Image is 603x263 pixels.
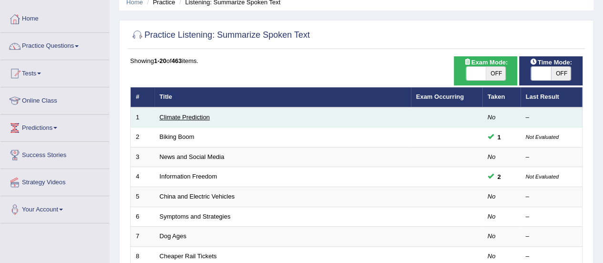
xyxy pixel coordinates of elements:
[160,133,194,140] a: Biking Boom
[0,169,109,193] a: Strategy Videos
[526,232,577,241] div: –
[0,33,109,57] a: Practice Questions
[488,114,496,121] em: No
[551,67,571,80] span: OFF
[154,87,411,107] th: Title
[130,28,310,42] h2: Practice Listening: Summarize Spoken Text
[154,57,166,64] b: 1-20
[172,57,182,64] b: 463
[160,193,235,200] a: China and Electric Vehicles
[526,174,559,179] small: Not Evaluated
[521,87,583,107] th: Last Result
[131,167,154,187] td: 4
[486,67,506,80] span: OFF
[416,93,464,100] a: Exam Occurring
[488,153,496,160] em: No
[526,252,577,261] div: –
[526,113,577,122] div: –
[526,212,577,221] div: –
[130,56,583,65] div: Showing of items.
[160,153,225,160] a: News and Social Media
[454,56,517,85] div: Show exams occurring in exams
[482,87,521,107] th: Taken
[526,153,577,162] div: –
[0,196,109,220] a: Your Account
[160,173,217,180] a: Information Freedom
[160,213,231,220] a: Symptoms and Strategies
[0,142,109,166] a: Success Stories
[0,60,109,84] a: Tests
[0,115,109,138] a: Predictions
[488,213,496,220] em: No
[494,132,505,142] span: You can still take this question
[131,147,154,167] td: 3
[526,192,577,201] div: –
[0,6,109,30] a: Home
[160,232,186,240] a: Dog Ages
[526,134,559,140] small: Not Evaluated
[488,193,496,200] em: No
[131,107,154,127] td: 1
[131,187,154,207] td: 5
[131,87,154,107] th: #
[131,207,154,227] td: 6
[131,227,154,247] td: 7
[0,87,109,111] a: Online Class
[488,252,496,260] em: No
[494,172,505,182] span: You can still take this question
[488,232,496,240] em: No
[160,252,217,260] a: Cheaper Rail Tickets
[460,57,511,67] span: Exam Mode:
[131,127,154,147] td: 2
[526,57,576,67] span: Time Mode:
[160,114,210,121] a: Climate Prediction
